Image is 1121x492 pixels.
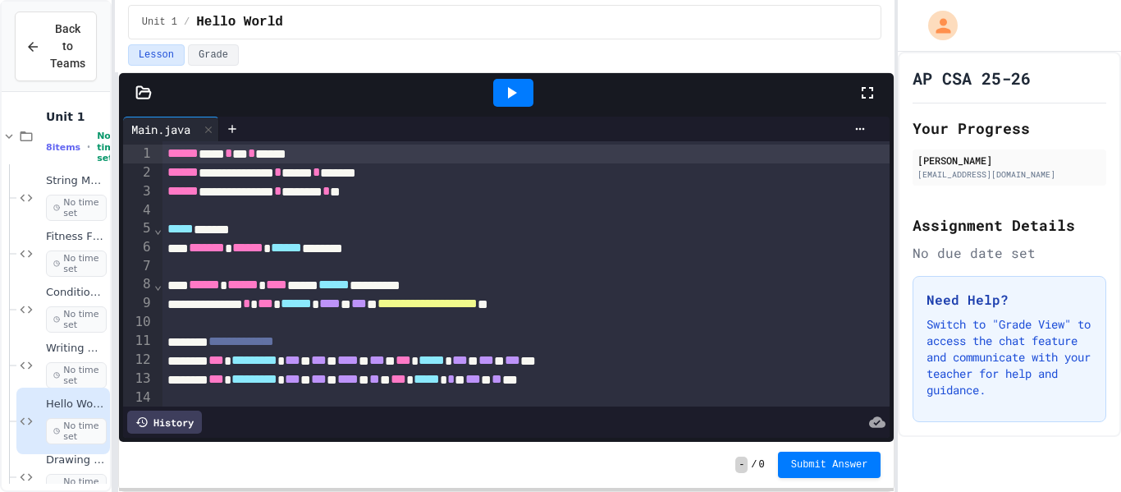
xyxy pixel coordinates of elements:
span: Hello World [46,398,107,412]
span: / [184,16,190,29]
span: No time set [97,131,120,163]
div: Main.java [123,121,199,138]
div: 3 [123,182,153,201]
div: [EMAIL_ADDRESS][DOMAIN_NAME] [917,168,1101,181]
span: / [751,458,757,471]
div: 6 [123,238,153,257]
span: Unit 1 [46,109,107,124]
span: Back to Teams [50,21,85,72]
span: No time set [46,306,107,333]
span: Fold line [153,277,163,292]
div: 13 [123,370,153,389]
button: Back to Teams [15,11,97,81]
span: No time set [46,362,107,389]
span: • [87,140,90,154]
div: Main.java [123,117,219,141]
h2: Your Progress [913,117,1106,140]
div: 1 [123,145,153,163]
span: Fitness FRQ [46,230,107,244]
div: 8 [123,275,153,294]
div: My Account [911,7,962,44]
div: 12 [123,351,153,370]
h3: Need Help? [927,290,1092,310]
div: 14 [123,389,153,407]
span: String Methods Examples [46,174,107,188]
span: No time set [46,195,107,221]
p: Switch to "Grade View" to access the chat feature and communicate with your teacher for help and ... [927,316,1092,398]
h1: AP CSA 25-26 [913,67,1031,90]
button: Lesson [128,44,185,66]
button: Grade [188,44,239,66]
span: Drawing Objects in Java - HW Playposit Code [46,453,107,467]
div: 11 [123,332,153,351]
div: 2 [123,163,153,182]
span: No time set [46,418,107,444]
div: 5 [123,219,153,238]
button: Submit Answer [778,452,881,478]
span: Submit Answer [791,458,868,471]
span: 0 [759,458,765,471]
span: Conditionals Classwork [46,286,107,300]
div: [PERSON_NAME] [917,153,1101,168]
span: - [735,457,748,473]
div: 7 [123,257,153,275]
span: Hello World [196,12,283,32]
h2: Assignment Details [913,214,1106,237]
span: Writing Methods [46,342,107,356]
div: 9 [123,294,153,313]
span: Unit 1 [142,16,177,29]
div: No due date set [913,243,1106,263]
iframe: chat widget [1052,426,1105,476]
span: No time set [46,251,107,277]
span: Fold line [153,221,163,237]
div: History [127,411,202,434]
div: 4 [123,201,153,219]
span: 8 items [46,142,80,153]
div: 15 [123,407,153,425]
div: 10 [123,313,153,331]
